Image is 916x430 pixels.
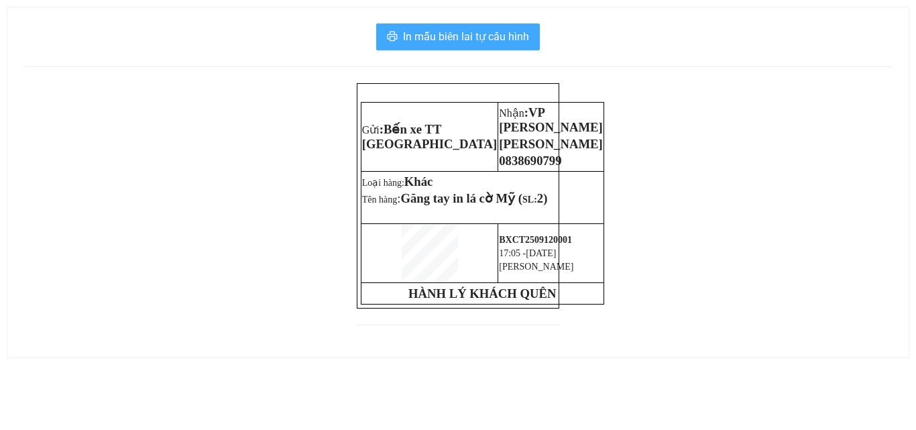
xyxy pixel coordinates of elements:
span: Tên hàng [362,195,522,205]
span: [DATE] [526,248,556,258]
span: : [499,105,602,134]
span: VP [PERSON_NAME] [499,105,602,134]
span: In mẫu biên lai tự cấu hình [403,28,529,45]
span: Loại hàng: [362,178,433,188]
span: Nhận [499,107,524,119]
span: BXCT2509120001 [499,235,572,245]
button: printerIn mẫu biên lai tự cấu hình [376,23,540,50]
span: 2) [537,191,548,205]
span: Khác [404,174,433,189]
span: Găng tay in lá cờ Mỹ ( [400,191,522,205]
span: [PERSON_NAME] [499,262,573,272]
span: 0838690799 [499,154,561,168]
span: 17:05 - [499,248,526,258]
span: Gửi [362,124,380,136]
span: Bến xe TT [GEOGRAPHIC_DATA] [362,122,497,151]
span: SL: [522,195,537,205]
span: : [397,191,522,205]
strong: HÀNH LÝ KHÁCH QUÊN [408,286,556,301]
span: [PERSON_NAME] [499,137,602,151]
span: : [362,122,497,151]
span: printer [387,31,398,44]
